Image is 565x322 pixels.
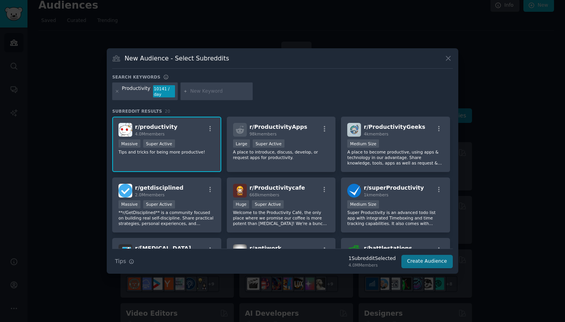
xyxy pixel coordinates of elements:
div: 1 Subreddit Selected [348,255,395,262]
div: Productivity [122,85,151,98]
p: A place to introduce, discuss, develop, or request apps for productivity. [233,149,330,160]
div: Super Active [253,139,284,148]
span: r/ superProductivity [364,185,424,191]
span: r/ productivity [135,124,177,130]
span: r/ getdisciplined [135,185,184,191]
span: r/ Productivitycafe [250,185,305,191]
div: 10141 / day [153,85,175,98]
div: Massive [118,200,140,209]
img: ADHD [118,244,132,258]
button: Create Audience [401,255,453,268]
span: 1k members [364,192,388,197]
img: superProductivity [347,184,361,198]
span: Subreddit Results [112,108,162,114]
h3: Search keywords [112,74,160,80]
p: Welcome to the Productivity Café, the only place where we promise our coffee is more potent than ... [233,210,330,226]
p: A place to become productive, using apps & technology in our advantage. Share knowledge, tools, a... [347,149,444,166]
span: 668k members [250,192,279,197]
span: r/ [MEDICAL_DATA] [135,245,191,251]
img: productivity [118,123,132,137]
input: New Keyword [190,88,250,95]
div: Super Active [252,200,284,209]
p: Tips and tricks for being more productive! [118,149,215,155]
img: Productivitycafe [233,184,247,198]
div: Super Active [143,200,175,209]
div: Medium Size [347,139,379,148]
h3: New Audience - Select Subreddits [125,54,229,62]
span: Tips [115,257,126,265]
span: 2.0M members [135,192,165,197]
span: r/ battlestations [364,245,412,251]
span: 4k members [364,132,388,136]
span: r/ ProductivityApps [250,124,308,130]
div: Super Active [143,139,175,148]
div: Medium Size [347,200,379,209]
img: ProductivityGeeks [347,123,361,137]
button: Tips [112,254,137,268]
span: 20 [165,109,170,113]
div: Large [233,139,250,148]
span: r/ ProductivityGeeks [364,124,425,130]
div: Massive [118,139,140,148]
p: **r/GetDisciplined** is a community focused on building real self-discipline. Share practical str... [118,210,215,226]
p: Super Productivity is an advanced todo list app with integrated Timeboxing and time tracking capa... [347,210,444,226]
img: antiwork [233,244,247,258]
span: 4.0M members [135,132,165,136]
span: 98k members [250,132,277,136]
div: 4.0M Members [348,262,395,268]
img: getdisciplined [118,184,132,198]
div: Huge [233,200,250,209]
span: r/ antiwork [250,245,282,251]
img: battlestations [347,244,361,258]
